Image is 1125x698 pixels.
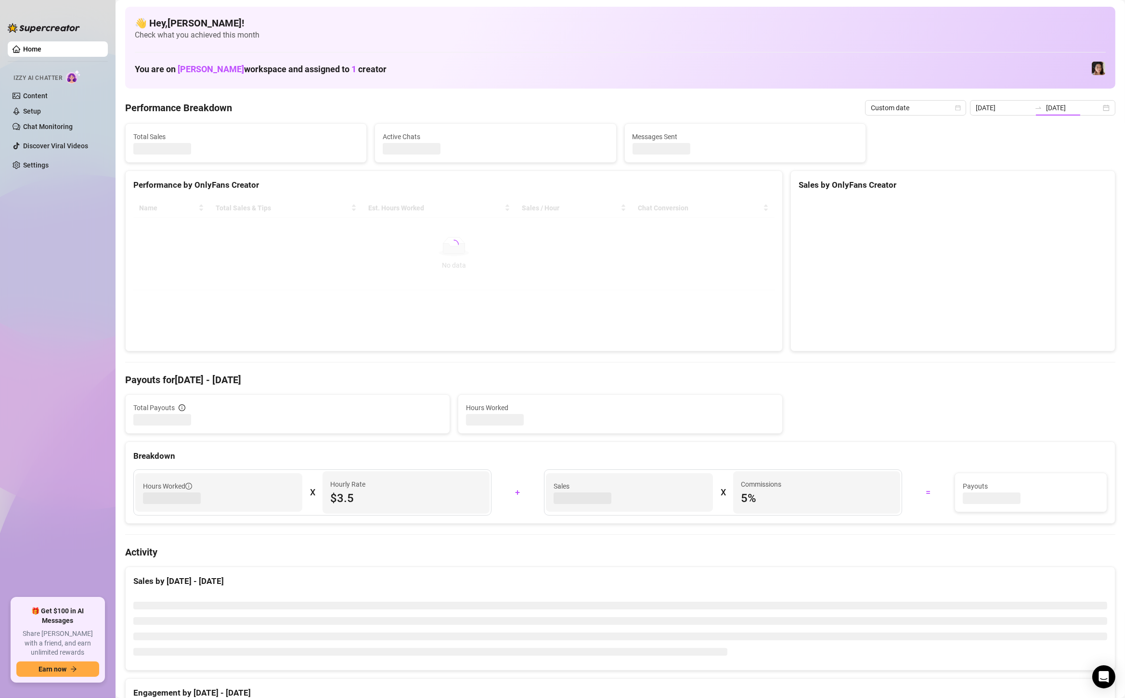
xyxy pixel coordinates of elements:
h4: Activity [125,545,1115,559]
img: logo-BBDzfeDw.svg [8,23,80,33]
span: Total Payouts [133,402,175,413]
a: Settings [23,161,49,169]
span: Sales [554,481,705,491]
span: Payouts [963,481,1099,491]
div: Performance by OnlyFans Creator [133,179,775,192]
a: Content [23,92,48,100]
button: Earn nowarrow-right [16,661,99,677]
div: Breakdown [133,450,1107,463]
span: 5 % [741,491,892,506]
div: Sales by [DATE] - [DATE] [133,575,1107,588]
div: + [497,485,538,500]
span: Izzy AI Chatter [13,74,62,83]
span: 🎁 Get $100 in AI Messages [16,607,99,625]
span: to [1034,104,1042,112]
a: Home [23,45,41,53]
div: = [908,485,949,500]
div: Sales by OnlyFans Creator [799,179,1107,192]
div: Open Intercom Messenger [1092,665,1115,688]
span: Active Chats [383,131,608,142]
span: Custom date [871,101,960,115]
a: Chat Monitoring [23,123,73,130]
span: Earn now [39,665,66,673]
span: Check what you achieved this month [135,30,1106,40]
span: loading [449,240,459,249]
span: Hours Worked [143,481,192,491]
a: Discover Viral Videos [23,142,88,150]
span: info-circle [185,483,192,490]
span: swap-right [1034,104,1042,112]
article: Hourly Rate [330,479,365,490]
input: End date [1046,103,1101,113]
span: arrow-right [70,666,77,672]
span: info-circle [179,404,185,411]
span: 1 [351,64,356,74]
a: Setup [23,107,41,115]
img: Luna [1092,62,1105,75]
span: [PERSON_NAME] [178,64,244,74]
span: $3.5 [330,491,482,506]
h4: 👋 Hey, [PERSON_NAME] ! [135,16,1106,30]
div: X [721,485,725,500]
h4: Performance Breakdown [125,101,232,115]
article: Commissions [741,479,781,490]
span: Messages Sent [633,131,858,142]
span: Share [PERSON_NAME] with a friend, and earn unlimited rewards [16,629,99,658]
input: Start date [976,103,1031,113]
div: X [310,485,315,500]
h1: You are on workspace and assigned to creator [135,64,387,75]
span: calendar [955,105,961,111]
span: Hours Worked [466,402,775,413]
h4: Payouts for [DATE] - [DATE] [125,373,1115,387]
span: Total Sales [133,131,359,142]
img: AI Chatter [66,70,81,84]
